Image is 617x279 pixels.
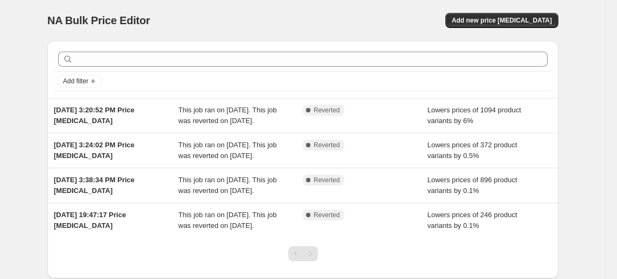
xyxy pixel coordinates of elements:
[314,106,340,115] span: Reverted
[428,106,521,125] span: Lowers prices of 1094 product variants by 6%
[179,141,277,160] span: This job ran on [DATE]. This job was reverted on [DATE].
[314,141,340,149] span: Reverted
[428,176,517,195] span: Lowers prices of 896 product variants by 0.1%
[452,16,552,25] span: Add new price [MEDICAL_DATA]
[54,211,126,230] span: [DATE] 19:47:17 Price [MEDICAL_DATA]
[54,141,134,160] span: [DATE] 3:24:02 PM Price [MEDICAL_DATA]
[314,176,340,184] span: Reverted
[47,15,150,26] span: NA Bulk Price Editor
[179,176,277,195] span: This job ran on [DATE]. This job was reverted on [DATE].
[179,211,277,230] span: This job ran on [DATE]. This job was reverted on [DATE].
[179,106,277,125] span: This job ran on [DATE]. This job was reverted on [DATE].
[314,211,340,219] span: Reverted
[428,211,517,230] span: Lowers prices of 246 product variants by 0.1%
[54,106,134,125] span: [DATE] 3:20:52 PM Price [MEDICAL_DATA]
[445,13,558,28] button: Add new price [MEDICAL_DATA]
[428,141,517,160] span: Lowers prices of 372 product variants by 0.5%
[58,75,101,88] button: Add filter
[288,246,318,261] nav: Pagination
[54,176,134,195] span: [DATE] 3:38:34 PM Price [MEDICAL_DATA]
[63,77,88,85] span: Add filter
